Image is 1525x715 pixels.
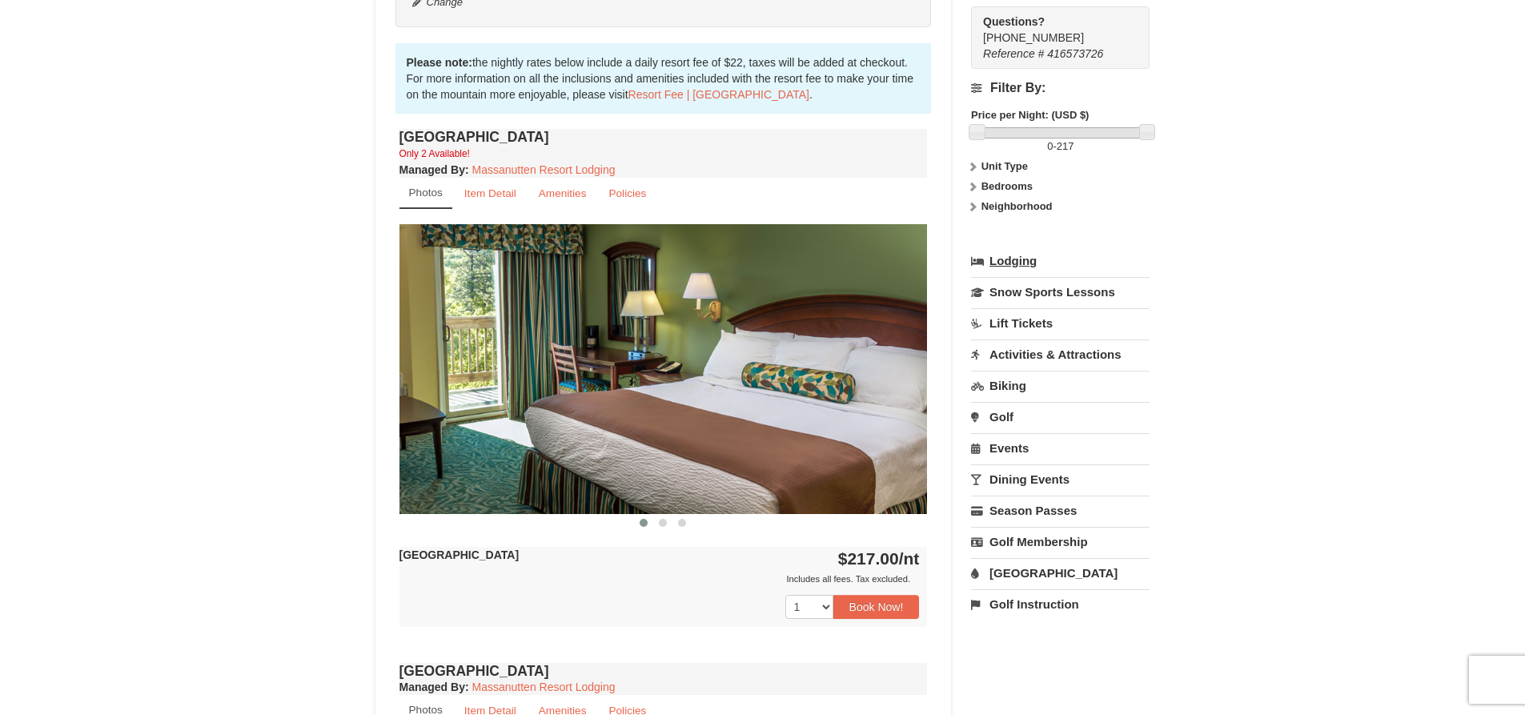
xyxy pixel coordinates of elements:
h4: Filter By: [971,81,1150,95]
a: Snow Sports Lessons [971,277,1150,307]
span: Managed By [399,681,465,693]
a: Item Detail [454,178,527,209]
a: Amenities [528,178,597,209]
span: 217 [1057,140,1074,152]
span: 416573726 [1047,47,1103,60]
a: Activities & Attractions [971,339,1150,369]
a: Events [971,433,1150,463]
a: Policies [598,178,656,209]
strong: : [399,163,469,176]
span: /nt [899,549,920,568]
a: Golf Membership [971,527,1150,556]
strong: Unit Type [981,160,1028,172]
strong: Bedrooms [981,180,1033,192]
h4: [GEOGRAPHIC_DATA] [399,129,928,145]
a: Photos [399,178,452,209]
small: Item Detail [464,187,516,199]
a: Resort Fee | [GEOGRAPHIC_DATA] [628,88,809,101]
img: 18876286-36-6bbdb14b.jpg [399,224,928,513]
a: Season Passes [971,496,1150,525]
span: 0 [1047,140,1053,152]
a: Lift Tickets [971,308,1150,338]
a: Golf Instruction [971,589,1150,619]
a: Lodging [971,247,1150,275]
strong: $217.00 [838,549,920,568]
div: the nightly rates below include a daily resort fee of $22, taxes will be added at checkout. For m... [395,43,932,114]
small: Photos [409,187,443,199]
strong: [GEOGRAPHIC_DATA] [399,548,520,561]
span: Reference # [983,47,1044,60]
h4: [GEOGRAPHIC_DATA] [399,663,928,679]
a: [GEOGRAPHIC_DATA] [971,558,1150,588]
a: Golf [971,402,1150,432]
button: Book Now! [833,595,920,619]
small: Amenities [539,187,587,199]
span: Managed By [399,163,465,176]
strong: Please note: [407,56,472,69]
strong: Neighborhood [981,200,1053,212]
small: Policies [608,187,646,199]
label: - [971,139,1150,155]
a: Massanutten Resort Lodging [472,681,616,693]
strong: Price per Night: (USD $) [971,109,1089,121]
strong: Questions? [983,15,1045,28]
a: Massanutten Resort Lodging [472,163,616,176]
small: Only 2 Available! [399,148,470,159]
a: Dining Events [971,464,1150,494]
strong: : [399,681,469,693]
span: [PHONE_NUMBER] [983,14,1121,44]
div: Includes all fees. Tax excluded. [399,571,920,587]
a: Biking [971,371,1150,400]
